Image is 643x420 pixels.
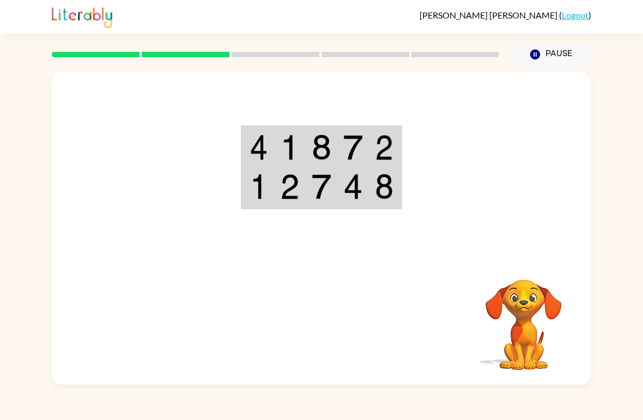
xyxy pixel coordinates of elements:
img: 8 [312,135,331,160]
img: 8 [375,174,393,199]
span: [PERSON_NAME] [PERSON_NAME] [420,10,559,20]
img: 2 [280,174,300,199]
img: 1 [250,174,268,199]
img: 7 [343,135,363,160]
img: 1 [280,135,300,160]
img: 4 [343,174,363,199]
button: Pause [512,42,591,67]
img: Literably [52,4,112,28]
img: 4 [250,135,268,160]
img: 2 [375,135,393,160]
video: Your browser must support playing .mp4 files to use Literably. Please try using another browser. [469,263,578,372]
div: ( ) [420,10,591,20]
img: 7 [312,174,331,199]
a: Logout [562,10,589,20]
